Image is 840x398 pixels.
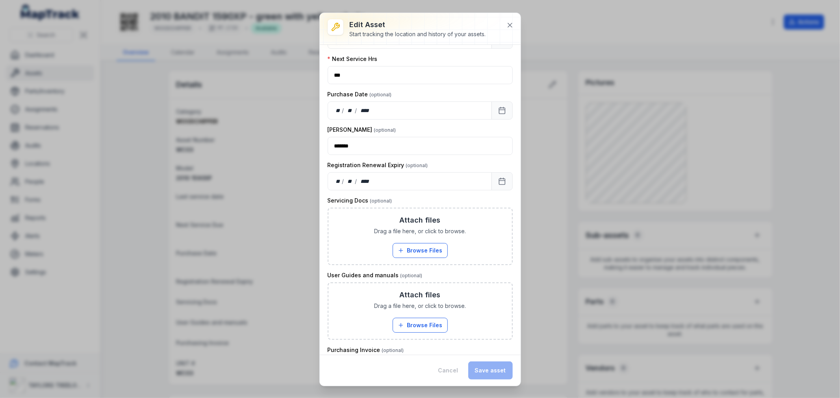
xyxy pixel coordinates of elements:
label: [PERSON_NAME] [328,126,396,134]
div: / [342,107,345,114]
div: / [355,107,358,114]
div: month, [345,107,355,114]
h3: Attach files [400,215,441,226]
div: day, [334,177,342,185]
h3: Edit asset [350,19,486,30]
div: year, [358,107,373,114]
span: Drag a file here, or click to browse. [374,302,466,310]
div: day, [334,107,342,114]
button: Browse Files [393,318,448,333]
div: / [355,177,358,185]
span: Drag a file here, or click to browse. [374,227,466,235]
button: Calendar [491,172,513,190]
h3: Attach files [400,289,441,300]
label: Servicing Docs [328,197,392,205]
label: Next Service Hrs [328,55,378,63]
div: / [342,177,345,185]
div: Start tracking the location and history of your assets. [350,30,486,38]
label: Purchasing Invoice [328,346,404,354]
button: Calendar [491,101,513,120]
button: Browse Files [393,243,448,258]
label: Purchase Date [328,90,392,98]
label: Registration Renewal Expiry [328,161,428,169]
div: year, [358,177,373,185]
div: month, [345,177,355,185]
label: User Guides and manuals [328,271,423,279]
